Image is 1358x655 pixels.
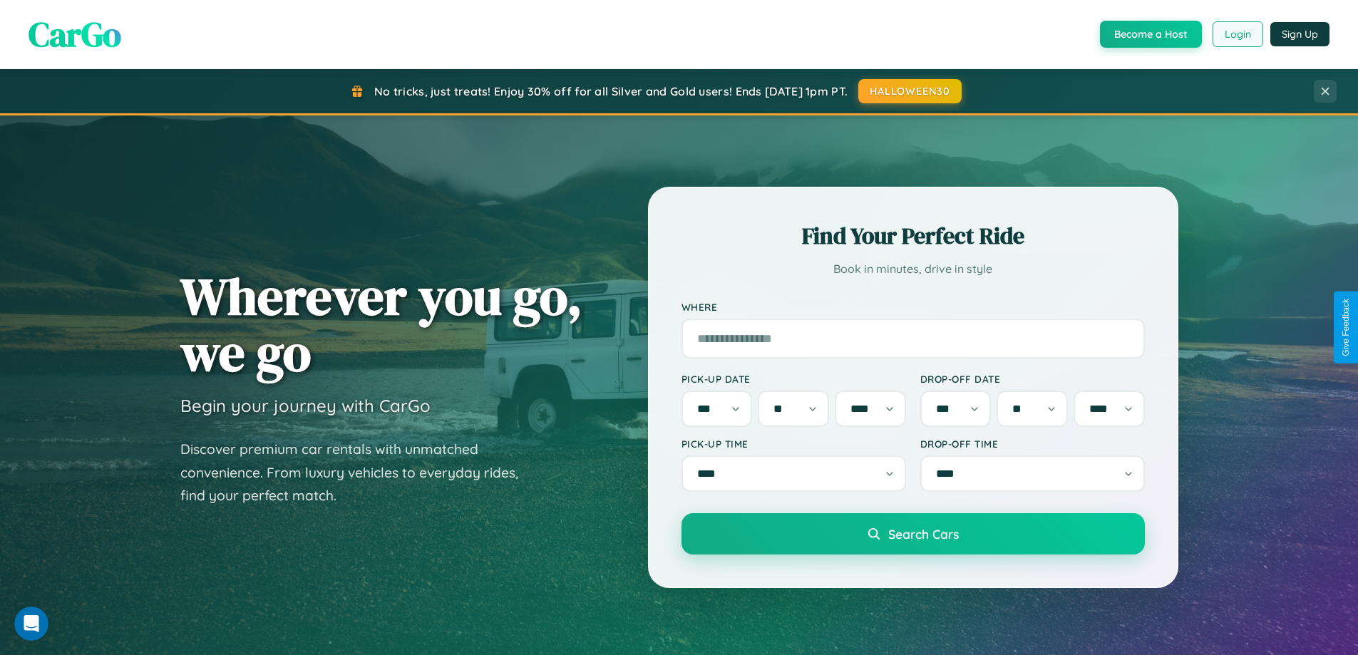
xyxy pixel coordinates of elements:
[29,11,121,58] span: CarGo
[920,373,1145,385] label: Drop-off Date
[180,438,537,507] p: Discover premium car rentals with unmatched convenience. From luxury vehicles to everyday rides, ...
[681,513,1145,555] button: Search Cars
[681,301,1145,313] label: Where
[180,268,582,381] h1: Wherever you go, we go
[920,438,1145,450] label: Drop-off Time
[1270,22,1329,46] button: Sign Up
[681,259,1145,279] p: Book in minutes, drive in style
[1341,299,1351,356] div: Give Feedback
[1213,21,1263,47] button: Login
[374,84,848,98] span: No tricks, just treats! Enjoy 30% off for all Silver and Gold users! Ends [DATE] 1pm PT.
[180,395,431,416] h3: Begin your journey with CarGo
[858,79,962,103] button: HALLOWEEN30
[681,220,1145,252] h2: Find Your Perfect Ride
[888,526,959,542] span: Search Cars
[1100,21,1202,48] button: Become a Host
[681,373,906,385] label: Pick-up Date
[14,607,48,641] iframe: Intercom live chat
[681,438,906,450] label: Pick-up Time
